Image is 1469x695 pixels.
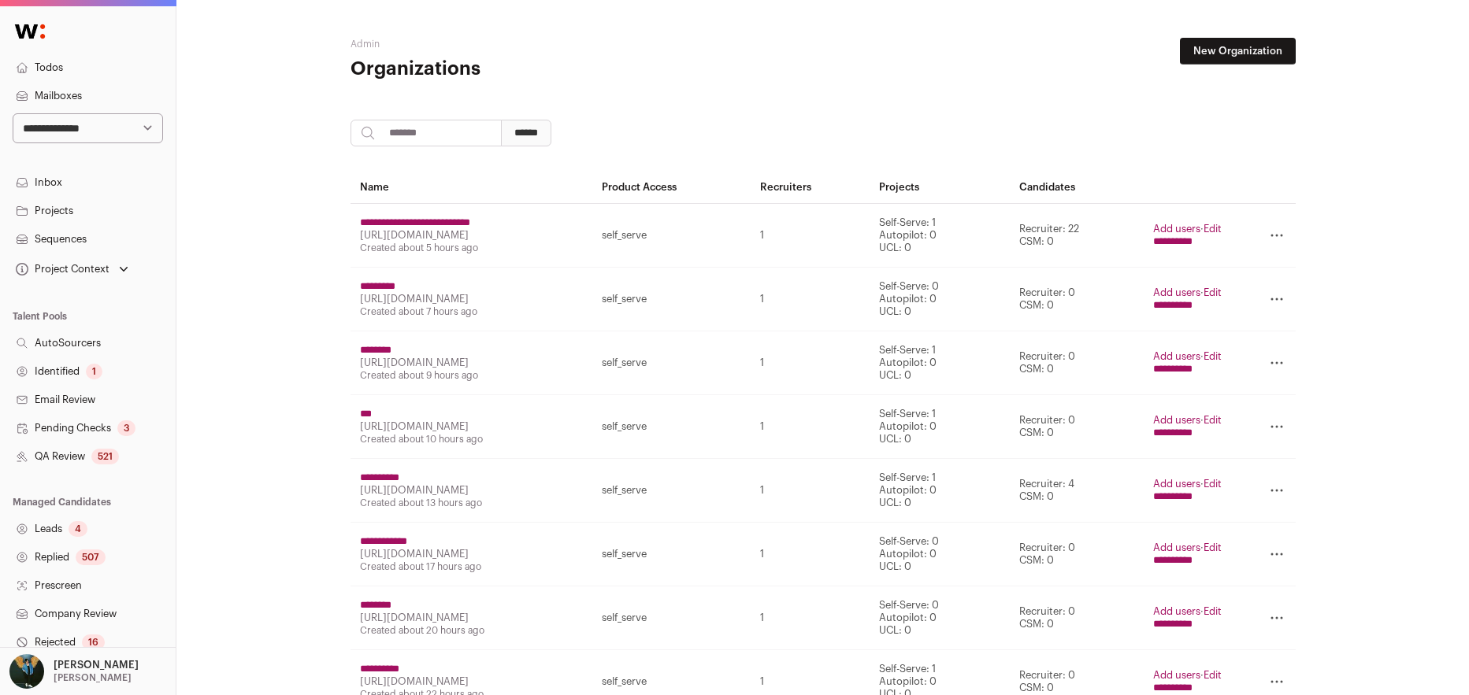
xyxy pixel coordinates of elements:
[870,268,1010,331] td: Self-Serve: 0 Autopilot: 0 UCL: 0
[1010,331,1144,395] td: Recruiter: 0 CSM: 0
[1144,586,1231,650] td: ·
[360,624,584,637] div: Created about 20 hours ago
[1153,351,1200,361] a: Add users
[1144,268,1231,331] td: ·
[76,549,106,565] div: 507
[360,421,469,431] a: [URL][DOMAIN_NAME]
[351,172,593,204] th: Name
[751,204,869,268] td: 1
[870,331,1010,395] td: Self-Serve: 1 Autopilot: 0 UCL: 0
[1153,542,1200,553] a: Add users
[751,459,869,523] td: 1
[1204,479,1222,489] a: Edit
[1010,523,1144,586] td: Recruiter: 0 CSM: 0
[1204,606,1222,616] a: Edit
[751,172,869,204] th: Recruiters
[1153,606,1200,616] a: Add users
[54,659,139,671] p: [PERSON_NAME]
[6,654,142,689] button: Open dropdown
[360,549,469,559] a: [URL][DOMAIN_NAME]
[751,331,869,395] td: 1
[1204,542,1222,553] a: Edit
[86,364,102,379] div: 1
[870,523,1010,586] td: Self-Serve: 0 Autopilot: 0 UCL: 0
[1153,415,1200,425] a: Add users
[1144,204,1231,268] td: ·
[360,497,584,509] div: Created about 13 hours ago
[592,268,751,331] td: self_serve
[751,586,869,650] td: 1
[9,654,44,689] img: 12031951-medium_jpg
[1010,459,1144,523] td: Recruiter: 4 CSM: 0
[870,172,1010,204] th: Projects
[360,485,469,495] a: [URL][DOMAIN_NAME]
[117,420,135,436] div: 3
[1204,287,1222,298] a: Edit
[360,612,469,623] a: [URL][DOMAIN_NAME]
[592,172,751,204] th: Product Access
[592,523,751,586] td: self_serve
[592,586,751,650] td: self_serve
[1204,670,1222,680] a: Edit
[592,459,751,523] td: self_serve
[360,305,584,318] div: Created about 7 hours ago
[870,204,1010,268] td: Self-Serve: 1 Autopilot: 0 UCL: 0
[870,586,1010,650] td: Self-Serve: 0 Autopilot: 0 UCL: 0
[351,39,380,49] a: Admin
[360,676,469,686] a: [URL][DOMAIN_NAME]
[751,395,869,459] td: 1
[1010,395,1144,459] td: Recruiter: 0 CSM: 0
[1010,204,1144,268] td: Recruiter: 22 CSM: 0
[360,357,469,368] a: [URL][DOMAIN_NAME]
[13,258,132,280] button: Open dropdown
[870,459,1010,523] td: Self-Serve: 1 Autopilot: 0 UCL: 0
[1144,459,1231,523] td: ·
[1153,287,1200,298] a: Add users
[1204,415,1222,425] a: Edit
[751,268,869,331] td: 1
[13,263,109,275] div: Project Context
[592,204,751,268] td: self_serve
[1010,172,1144,204] th: Candidates
[360,230,469,240] a: [URL][DOMAIN_NAME]
[1153,479,1200,489] a: Add users
[1144,331,1231,395] td: ·
[1153,670,1200,680] a: Add users
[751,523,869,586] td: 1
[91,449,119,464] div: 521
[1010,586,1144,650] td: Recruiter: 0 CSM: 0
[1144,523,1231,586] td: ·
[69,521,87,537] div: 4
[360,294,469,304] a: [URL][DOMAIN_NAME]
[1153,224,1200,234] a: Add users
[592,331,751,395] td: self_serve
[1144,395,1231,459] td: ·
[870,395,1010,459] td: Self-Serve: 1 Autopilot: 0 UCL: 0
[1180,38,1296,65] a: New Organization
[360,369,584,382] div: Created about 9 hours ago
[360,433,584,445] div: Created about 10 hours ago
[351,57,666,82] h1: Organizations
[54,671,132,684] p: [PERSON_NAME]
[592,395,751,459] td: self_serve
[360,560,584,573] div: Created about 17 hours ago
[1204,351,1222,361] a: Edit
[1010,268,1144,331] td: Recruiter: 0 CSM: 0
[1204,224,1222,234] a: Edit
[6,16,54,47] img: Wellfound
[360,242,584,254] div: Created about 5 hours ago
[82,634,105,650] div: 16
